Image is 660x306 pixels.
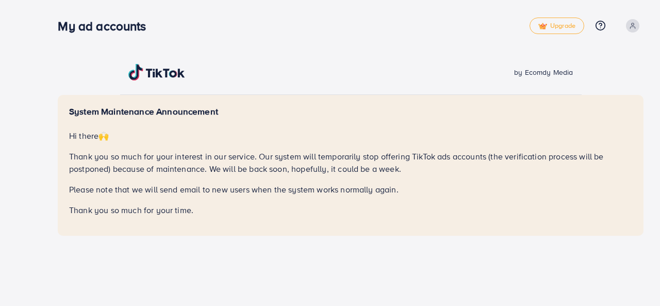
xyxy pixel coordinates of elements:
[69,204,632,216] p: Thank you so much for your time.
[69,130,632,142] p: Hi there
[538,22,575,30] span: Upgrade
[538,23,547,30] img: tick
[514,67,573,77] span: by Ecomdy Media
[128,64,185,80] img: TikTok
[69,150,632,175] p: Thank you so much for your interest in our service. Our system will temporarily stop offering Tik...
[530,18,584,34] a: tickUpgrade
[98,130,109,141] span: 🙌
[69,183,632,196] p: Please note that we will send email to new users when the system works normally again.
[58,19,154,34] h3: My ad accounts
[69,106,632,117] h5: System Maintenance Announcement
